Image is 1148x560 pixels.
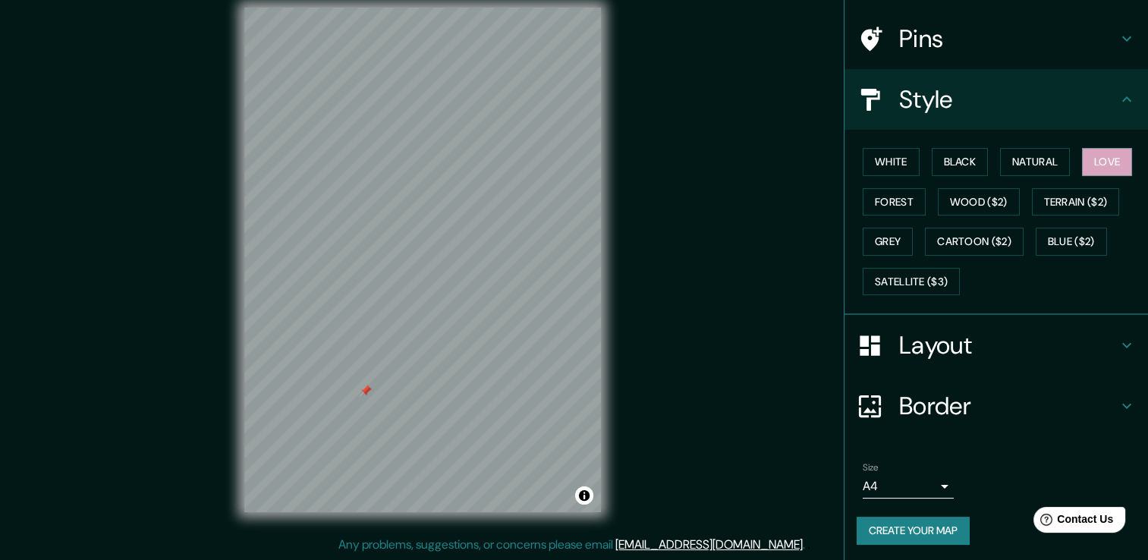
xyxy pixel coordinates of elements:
[844,315,1148,376] div: Layout
[1036,228,1107,256] button: Blue ($2)
[863,461,879,474] label: Size
[899,391,1118,421] h4: Border
[338,536,805,554] p: Any problems, suggestions, or concerns please email .
[863,148,920,176] button: White
[863,228,913,256] button: Grey
[925,228,1024,256] button: Cartoon ($2)
[844,69,1148,130] div: Style
[244,8,601,512] canvas: Map
[863,268,960,296] button: Satellite ($3)
[1000,148,1070,176] button: Natural
[615,536,803,552] a: [EMAIL_ADDRESS][DOMAIN_NAME]
[938,188,1020,216] button: Wood ($2)
[1032,188,1120,216] button: Terrain ($2)
[932,148,989,176] button: Black
[1082,148,1132,176] button: Love
[575,486,593,505] button: Toggle attribution
[807,536,810,554] div: .
[844,8,1148,69] div: Pins
[805,536,807,554] div: .
[899,84,1118,115] h4: Style
[899,330,1118,360] h4: Layout
[863,474,954,499] div: A4
[863,188,926,216] button: Forest
[1013,501,1131,543] iframe: Help widget launcher
[844,376,1148,436] div: Border
[857,517,970,545] button: Create your map
[899,24,1118,54] h4: Pins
